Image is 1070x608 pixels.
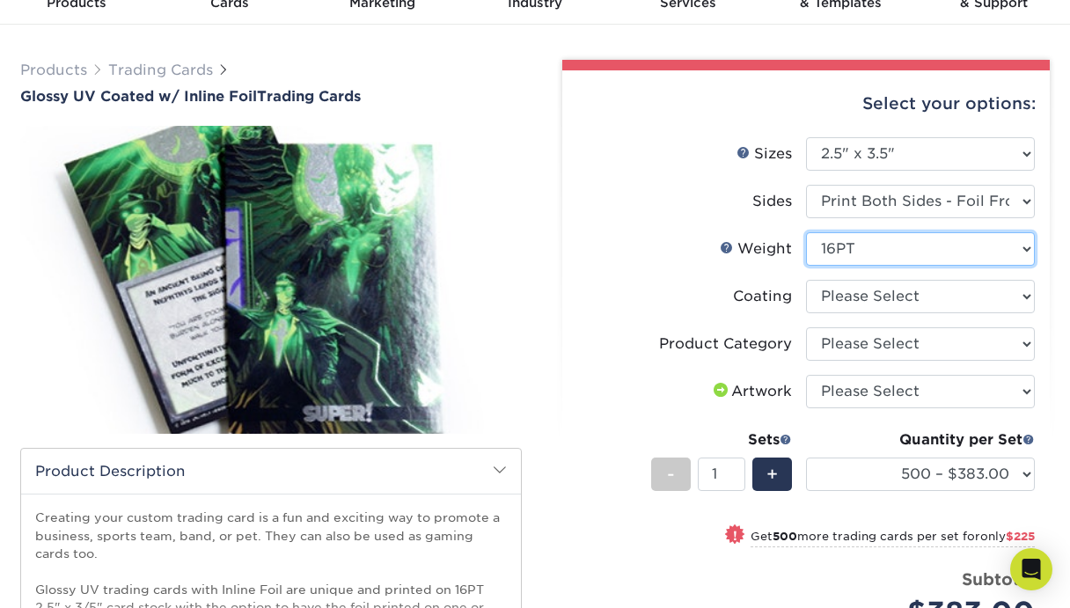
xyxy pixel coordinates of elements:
[980,530,1035,543] span: only
[710,381,792,402] div: Artwork
[752,191,792,212] div: Sides
[20,62,87,78] a: Products
[733,286,792,307] div: Coating
[1010,548,1052,590] div: Open Intercom Messenger
[737,143,792,165] div: Sizes
[108,62,213,78] a: Trading Cards
[651,429,792,451] div: Sets
[659,333,792,355] div: Product Category
[1006,530,1035,543] span: $225
[733,526,737,545] span: !
[667,461,675,487] span: -
[806,429,1035,451] div: Quantity per Set
[20,88,522,105] a: Glossy UV Coated w/ Inline FoilTrading Cards
[576,70,1036,137] div: Select your options:
[20,88,257,105] span: Glossy UV Coated w/ Inline Foil
[20,88,522,105] h1: Trading Cards
[751,530,1035,547] small: Get more trading cards per set for
[20,106,522,453] img: Glossy UV Coated w/ Inline Foil 01
[720,238,792,260] div: Weight
[773,530,797,543] strong: 500
[962,569,1035,589] strong: Subtotal
[21,449,521,494] h2: Product Description
[766,461,778,487] span: +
